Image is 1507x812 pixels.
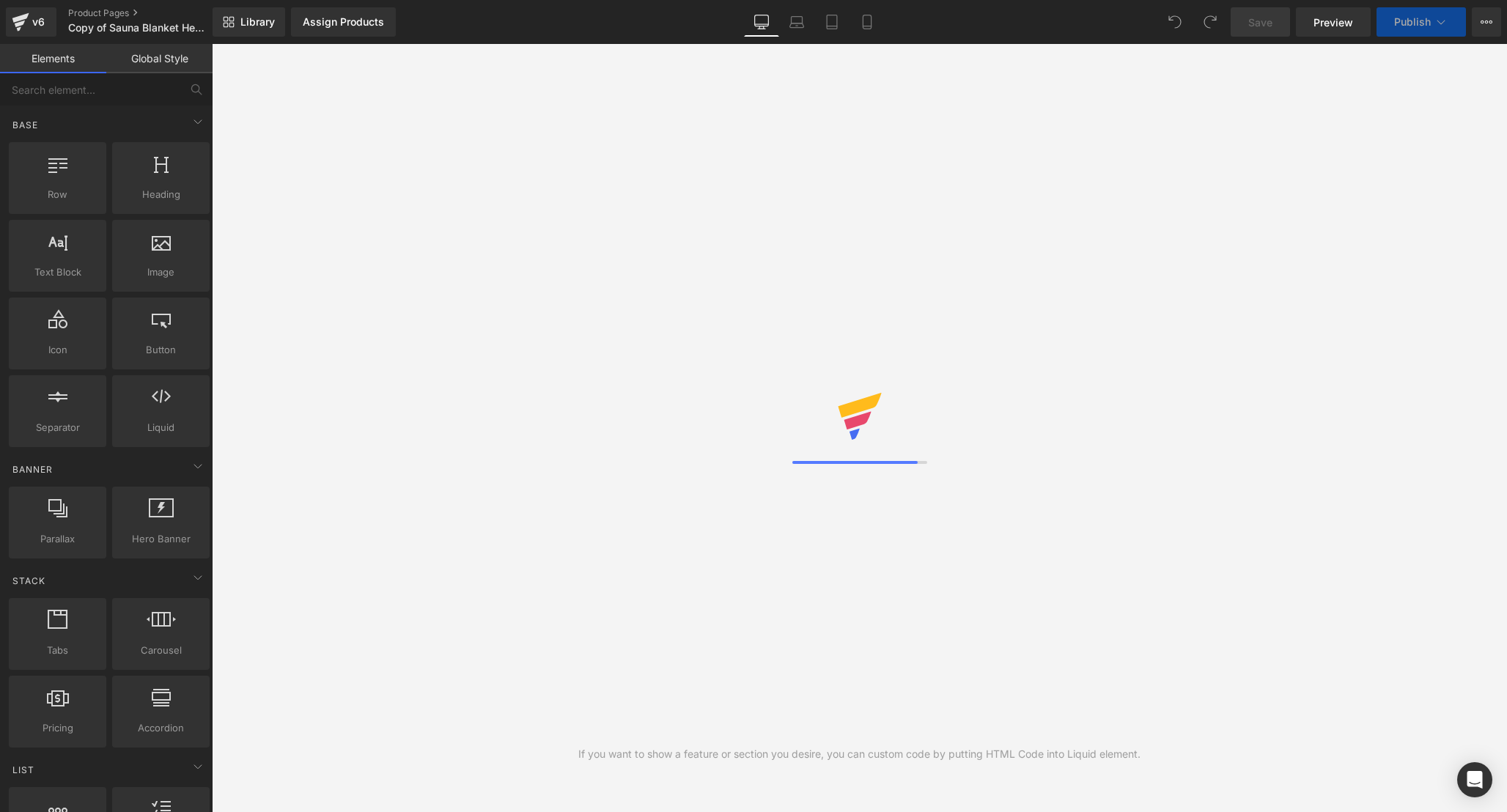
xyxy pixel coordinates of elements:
[117,265,205,280] span: Image
[1472,7,1501,37] button: More
[13,531,102,547] span: Parallax
[578,746,1141,762] div: If you want to show a feature or section you desire, you can custom code by putting HTML Code int...
[117,643,205,658] span: Carousel
[11,763,36,777] span: List
[779,7,814,37] a: Laptop
[814,7,850,37] a: Tablet
[1296,7,1371,37] a: Preview
[850,7,885,37] a: Mobile
[240,15,275,29] span: Library
[68,7,237,19] a: Product Pages
[117,420,205,435] span: Liquid
[1195,7,1225,37] button: Redo
[117,531,205,547] span: Hero Banner
[68,22,209,34] span: Copy of Sauna Blanket Healifeco-Nur
[106,44,213,73] a: Global Style
[13,720,102,736] span: Pricing
[29,12,48,32] div: v6
[6,7,56,37] a: v6
[13,342,102,358] span: Icon
[11,462,54,476] span: Banner
[213,7,285,37] a: New Library
[11,118,40,132] span: Base
[1457,762,1492,797] div: Open Intercom Messenger
[11,574,47,588] span: Stack
[13,265,102,280] span: Text Block
[117,720,205,736] span: Accordion
[1394,16,1431,28] span: Publish
[13,643,102,658] span: Tabs
[1248,15,1272,30] span: Save
[303,16,384,28] div: Assign Products
[1377,7,1466,37] button: Publish
[117,187,205,202] span: Heading
[1160,7,1190,37] button: Undo
[744,7,779,37] a: Desktop
[1313,15,1353,30] span: Preview
[117,342,205,358] span: Button
[13,420,102,435] span: Separator
[13,187,102,202] span: Row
